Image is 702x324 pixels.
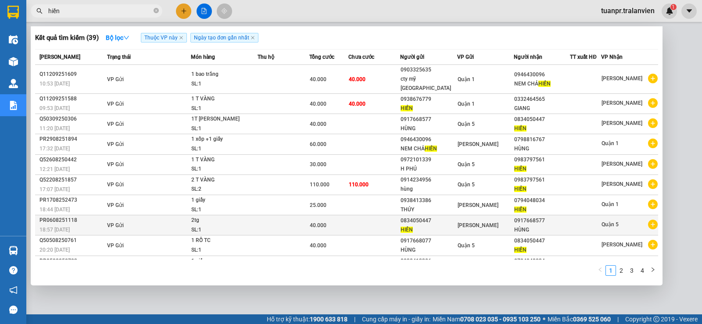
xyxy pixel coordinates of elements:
[401,115,457,124] div: 0917668577
[349,182,369,188] span: 110.000
[648,199,658,209] span: plus-circle
[190,33,258,43] span: Ngày tạo đơn gần nhất
[401,155,457,164] div: 0972101339
[258,54,274,60] span: Thu hộ
[191,94,257,104] div: 1 T VÀNG
[191,236,257,246] div: 1 RỖ TC
[107,101,124,107] span: VP Gửi
[9,266,18,274] span: question-circle
[191,246,257,255] div: SL: 1
[514,207,526,213] span: HIỀN
[191,216,257,225] div: 2tg
[310,202,326,208] span: 25.000
[39,146,70,152] span: 17:32 [DATE]
[191,155,257,165] div: 1 T VÀNG
[401,105,413,111] span: HIỀN
[650,267,655,272] span: right
[9,35,18,44] img: warehouse-icon
[458,242,475,249] span: Quận 5
[106,34,129,41] strong: Bộ lọc
[99,31,136,45] button: Bộ lọcdown
[48,6,152,16] input: Tìm tên, số ĐT hoặc mã đơn
[601,54,623,60] span: VP Nhận
[514,236,570,246] div: 0834050447
[514,125,526,132] span: HIỀN
[616,265,627,276] li: 2
[627,266,637,275] a: 3
[602,201,619,207] span: Quận 1
[39,105,70,111] span: 09:53 [DATE]
[648,118,658,128] span: plus-circle
[458,182,475,188] span: Quận 5
[648,220,658,229] span: plus-circle
[35,33,99,43] h3: Kết quả tìm kiếm ( 39 )
[141,33,187,43] span: Thuộc VP này
[648,265,658,276] li: Next Page
[9,246,18,255] img: warehouse-icon
[401,175,457,185] div: 0914234956
[648,159,658,169] span: plus-circle
[514,135,570,144] div: 0798816767
[401,135,457,144] div: 0946430096
[123,35,129,41] span: down
[602,181,642,187] span: [PERSON_NAME]
[191,114,257,124] div: 1T [PERSON_NAME]
[602,221,619,228] span: Quận 5
[514,115,570,124] div: 0834050447
[514,247,526,253] span: HIỀN
[179,36,183,40] span: close
[74,33,121,40] b: [DOMAIN_NAME]
[154,7,159,15] span: close-circle
[251,36,255,40] span: close
[401,164,457,174] div: H PHÚ
[39,81,70,87] span: 10:53 [DATE]
[9,79,18,88] img: warehouse-icon
[595,265,605,276] button: left
[400,54,424,60] span: Người gửi
[310,242,326,249] span: 40.000
[648,74,658,83] span: plus-circle
[458,76,475,82] span: Quận 1
[7,6,19,19] img: logo-vxr
[514,175,570,185] div: 0983797561
[514,144,570,153] div: HÙNG
[349,101,365,107] span: 40.000
[191,256,257,266] div: 1 giấy
[310,101,326,107] span: 40.000
[310,76,326,82] span: 40.000
[605,265,616,276] li: 1
[9,101,18,110] img: solution-icon
[9,286,18,294] span: notification
[602,140,619,146] span: Quận 1
[39,207,70,213] span: 18:44 [DATE]
[191,225,257,235] div: SL: 1
[457,54,474,60] span: VP Gửi
[191,70,257,79] div: 1 bao trắng
[39,54,80,60] span: [PERSON_NAME]
[595,265,605,276] li: Previous Page
[191,124,257,134] div: SL: 1
[39,227,70,233] span: 18:57 [DATE]
[401,227,413,233] span: HIỀN
[514,256,570,266] div: 0794048034
[191,135,257,144] div: 1 xốp +1 giấy
[538,81,551,87] span: HIỀN
[191,104,257,114] div: SL: 1
[616,266,626,275] a: 2
[39,247,70,253] span: 20:20 [DATE]
[39,155,104,164] div: Q52608250442
[648,265,658,276] button: right
[458,101,475,107] span: Quận 1
[107,202,124,208] span: VP Gửi
[154,8,159,13] span: close-circle
[514,79,570,89] div: NEM CHẢ
[602,75,642,82] span: [PERSON_NAME]
[401,236,457,246] div: 0917668077
[401,205,457,214] div: THÚY
[191,196,257,205] div: 1 giấy
[107,182,124,188] span: VP Gửi
[458,141,498,147] span: [PERSON_NAME]
[648,240,658,249] span: plus-circle
[39,236,104,245] div: Q50508250761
